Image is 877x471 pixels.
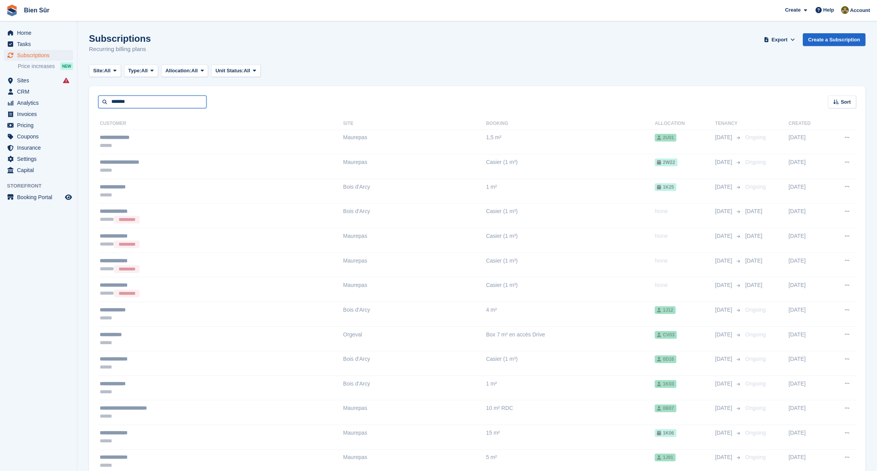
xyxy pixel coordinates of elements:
[4,142,73,153] a: menu
[60,62,73,70] div: NEW
[763,33,797,46] button: Export
[17,109,63,119] span: Invoices
[17,75,63,86] span: Sites
[850,7,870,14] span: Account
[17,97,63,108] span: Analytics
[89,45,151,54] p: Recurring billing plans
[17,165,63,176] span: Capital
[17,192,63,203] span: Booking Portal
[63,77,69,84] i: Smart entry sync failures have occurred
[4,27,73,38] a: menu
[4,165,73,176] a: menu
[18,63,55,70] span: Price increases
[841,6,849,14] img: Matthieu Burnand
[4,131,73,142] a: menu
[803,33,865,46] a: Create a Subscription
[771,36,787,44] span: Export
[4,50,73,61] a: menu
[4,75,73,86] a: menu
[17,120,63,131] span: Pricing
[4,86,73,97] a: menu
[4,97,73,108] a: menu
[4,154,73,164] a: menu
[18,62,73,70] a: Price increases NEW
[7,182,77,190] span: Storefront
[4,39,73,49] a: menu
[17,27,63,38] span: Home
[17,154,63,164] span: Settings
[823,6,834,14] span: Help
[17,131,63,142] span: Coupons
[17,50,63,61] span: Subscriptions
[17,39,63,49] span: Tasks
[785,6,800,14] span: Create
[4,192,73,203] a: menu
[21,4,53,17] a: Bien Sûr
[89,33,151,44] h1: Subscriptions
[64,193,73,202] a: Preview store
[4,120,73,131] a: menu
[6,5,18,16] img: stora-icon-8386f47178a22dfd0bd8f6a31ec36ba5ce8667c1dd55bd0f319d3a0aa187defe.svg
[17,86,63,97] span: CRM
[4,109,73,119] a: menu
[17,142,63,153] span: Insurance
